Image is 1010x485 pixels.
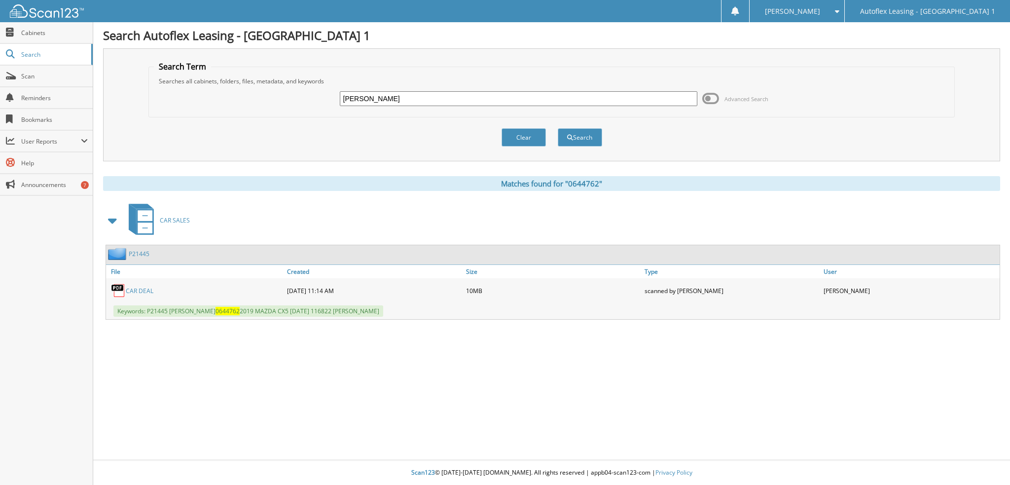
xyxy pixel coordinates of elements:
[21,181,88,189] span: Announcements
[126,287,153,295] a: CAR DEAL
[21,50,86,59] span: Search
[860,8,995,14] span: Autoflex Leasing - [GEOGRAPHIC_DATA] 1
[21,72,88,80] span: Scan
[821,281,1000,300] div: [PERSON_NAME]
[558,128,602,147] button: Search
[655,468,692,477] a: Privacy Policy
[103,27,1000,43] h1: Search Autoflex Leasing - [GEOGRAPHIC_DATA] 1
[21,94,88,102] span: Reminders
[111,283,126,298] img: PDF.png
[21,115,88,124] span: Bookmarks
[642,281,821,300] div: scanned by [PERSON_NAME]
[160,216,190,224] span: CAR SALES
[642,265,821,278] a: Type
[765,8,820,14] span: [PERSON_NAME]
[21,159,88,167] span: Help
[285,265,463,278] a: Created
[154,77,949,85] div: Searches all cabinets, folders, files, metadata, and keywords
[502,128,546,147] button: Clear
[411,468,435,477] span: Scan123
[123,201,190,240] a: CAR SALES
[106,265,285,278] a: File
[81,181,89,189] div: 7
[216,307,240,315] span: 0644762
[93,461,1010,485] div: © [DATE]-[DATE] [DOMAIN_NAME]. All rights reserved | appb04-scan123-com |
[129,250,149,258] a: P21445
[464,265,642,278] a: Size
[10,4,84,18] img: scan123-logo-white.svg
[21,137,81,146] span: User Reports
[154,61,211,72] legend: Search Term
[821,265,1000,278] a: User
[285,281,463,300] div: [DATE] 11:14 AM
[724,95,768,103] span: Advanced Search
[113,305,383,317] span: Keywords: P21445 [PERSON_NAME] 2019 MAZDA CX5 [DATE] 116822 [PERSON_NAME]
[108,248,129,260] img: folder2.png
[21,29,88,37] span: Cabinets
[464,281,642,300] div: 10MB
[103,176,1000,191] div: Matches found for "0644762"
